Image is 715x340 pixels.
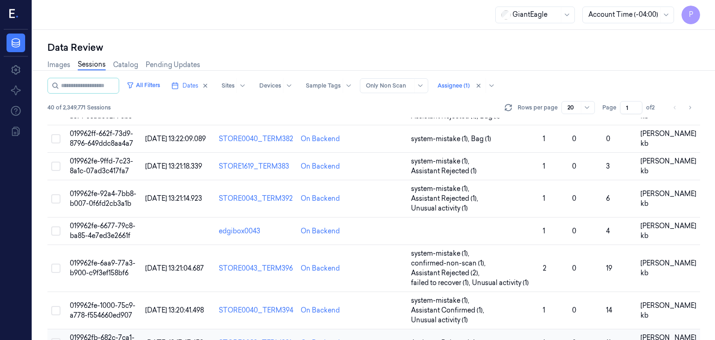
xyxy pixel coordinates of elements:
span: 0 [572,135,576,143]
span: Assistant Confirmed (1) , [411,306,486,315]
span: [PERSON_NAME] kb [641,129,696,148]
span: 1 [543,194,545,203]
span: 1 [543,306,545,314]
div: edgibox0043 [219,226,293,236]
button: Select row [51,306,61,315]
span: [PERSON_NAME] kb [641,259,696,277]
span: 2 [543,264,546,272]
div: On Backend [301,134,340,144]
span: [DATE] 13:20:41.498 [145,306,204,314]
span: 019962fe-1000-75c9-a778-f554660ed907 [70,301,135,320]
span: system-mistake (1) , [411,249,471,258]
span: 14 [606,306,612,314]
p: Rows per page [518,103,558,112]
span: 4 [606,227,610,235]
span: 0 [572,162,576,170]
div: STORE0040_TERM382 [219,134,293,144]
span: Unusual activity (1) [411,204,468,213]
div: On Backend [301,194,340,204]
button: Go to next page [683,101,696,114]
button: P [681,6,700,24]
span: [DATE] 13:21:04.687 [145,264,204,272]
span: 019962fe-92a4-7bb8-b007-0f6fd2cb3a1b [70,190,136,208]
button: All Filters [123,78,164,93]
span: Dates [182,82,198,90]
div: On Backend [301,162,340,171]
span: 19 [606,264,612,272]
span: of 2 [646,103,661,112]
a: Images [47,60,70,70]
span: Unusual activity (1) [411,315,468,325]
a: Pending Updates [146,60,200,70]
span: [DATE] 13:21:18.339 [145,162,202,170]
span: Assistant Rejected (2) , [411,268,481,278]
span: 019962fe-9ffd-7c23-8a1c-07ad3c417fa7 [70,157,133,175]
button: Select row [51,226,61,236]
div: STORE1619_TERM383 [219,162,293,171]
span: system-mistake (1) , [411,296,471,306]
span: [PERSON_NAME] kb [641,301,696,320]
button: Select row [51,194,61,204]
span: system-mistake (1) , [411,184,471,194]
span: Bag (1) [471,134,491,144]
span: 019962fe-6aa9-77a3-b900-c9f3ef158bf6 [70,259,135,277]
div: STORE0043_TERM396 [219,264,293,273]
span: system-mistake (1) , [411,134,471,144]
div: STORE0043_TERM392 [219,194,293,204]
span: Assistant Rejected (1) , [411,194,480,204]
span: [PERSON_NAME] kb [641,222,696,240]
span: confirmed-non-scan (1) , [411,258,487,268]
span: Unusual activity (1) [472,278,529,288]
div: STORE0040_TERM394 [219,306,293,315]
span: 0 [606,135,610,143]
span: Assistant Rejected (1) [411,166,477,176]
span: 0 [572,264,576,272]
div: On Backend [301,264,340,273]
span: [PERSON_NAME] kb [641,157,696,175]
a: Sessions [78,60,106,70]
span: 1 [543,227,545,235]
span: 1 [543,162,545,170]
span: [DATE] 13:21:14.923 [145,194,202,203]
button: Select row [51,162,61,171]
div: Data Review [47,41,700,54]
span: 6 [606,194,610,203]
span: 40 of 2,349,771 Sessions [47,103,111,112]
button: Select row [51,264,61,273]
span: [PERSON_NAME] kb [641,190,696,208]
span: [DATE] 13:22:09.089 [145,135,206,143]
nav: pagination [668,101,696,114]
button: Select row [51,134,61,143]
span: 3 [606,162,610,170]
span: 0 [572,227,576,235]
span: failed to recover (1) , [411,278,472,288]
a: Catalog [113,60,138,70]
span: 0 [572,194,576,203]
span: Page [602,103,616,112]
span: 019962ff-662f-73d9-8796-649ddc8aa4a7 [70,129,133,148]
button: Dates [168,78,212,93]
span: 0 [572,306,576,314]
div: On Backend [301,226,340,236]
span: system-mistake (1) , [411,156,471,166]
div: On Backend [301,306,340,315]
span: 1 [543,135,545,143]
span: 019962fe-6677-79c8-ba85-4e7ed3e2661f [70,222,135,240]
